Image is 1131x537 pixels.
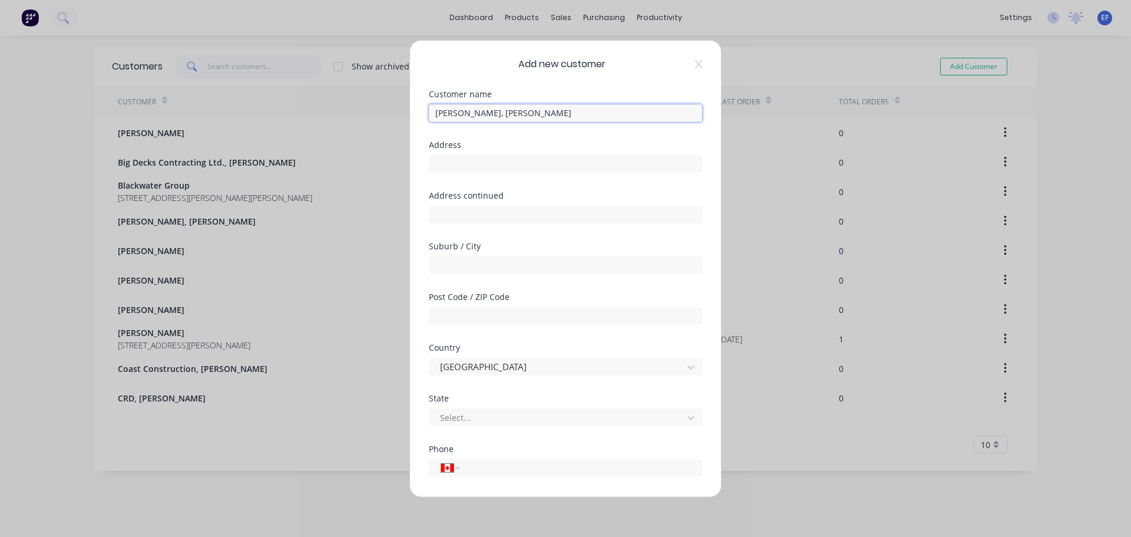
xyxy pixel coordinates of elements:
div: State [429,394,702,402]
div: Phone [429,444,702,453]
div: Address continued [429,191,702,199]
div: Post Code / ZIP Code [429,292,702,301]
div: Suburb / City [429,242,702,250]
div: Address [429,140,702,149]
span: Add new customer [518,57,606,71]
div: Country [429,343,702,351]
div: ABN [429,495,702,503]
div: Customer name [429,90,702,98]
